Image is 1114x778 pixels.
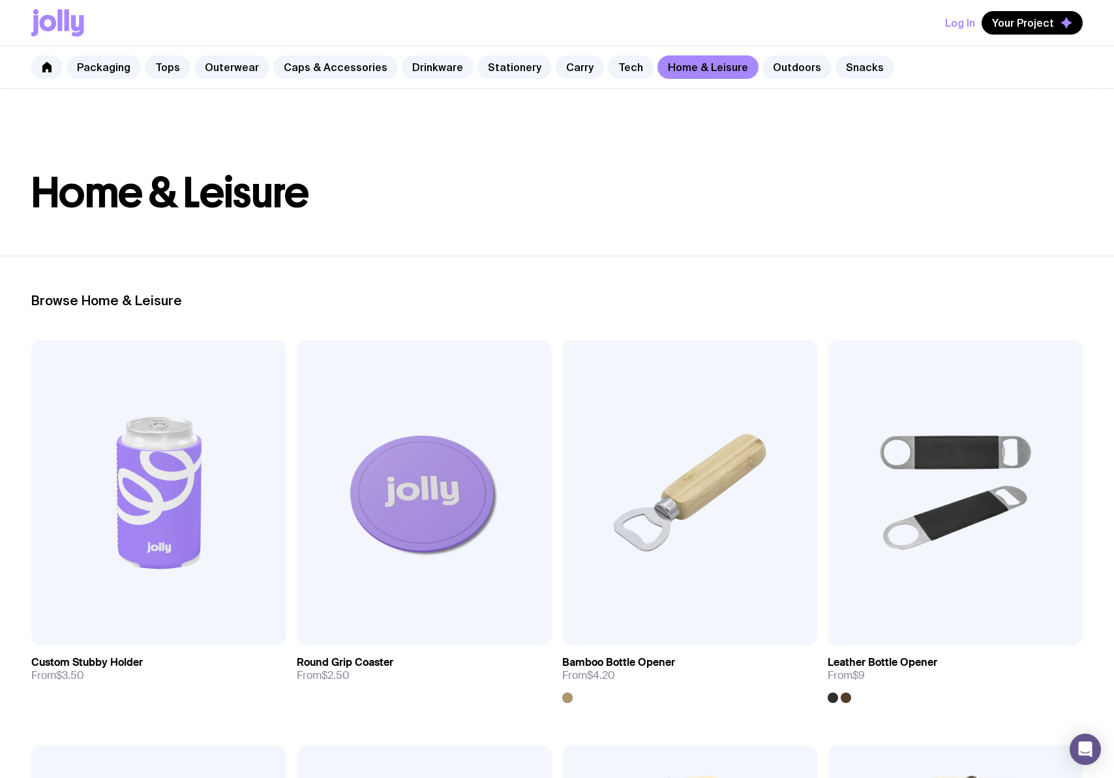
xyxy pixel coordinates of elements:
[852,668,865,682] span: $9
[477,55,552,79] a: Stationery
[194,55,269,79] a: Outerwear
[402,55,474,79] a: Drinkware
[828,656,937,669] h3: Leather Bottle Opener
[608,55,654,79] a: Tech
[828,669,865,682] span: From
[297,656,393,669] h3: Round Grip Coaster
[1070,734,1101,765] div: Open Intercom Messenger
[762,55,832,79] a: Outdoors
[587,668,615,682] span: $4.20
[828,646,1083,703] a: Leather Bottle OpenerFrom$9
[297,646,552,693] a: Round Grip CoasterFrom$2.50
[556,55,604,79] a: Carry
[67,55,141,79] a: Packaging
[56,668,84,682] span: $3.50
[31,293,1083,308] h2: Browse Home & Leisure
[31,172,1083,214] h1: Home & Leisure
[945,11,975,35] button: Log In
[322,668,350,682] span: $2.50
[31,669,84,682] span: From
[657,55,759,79] a: Home & Leisure
[562,669,615,682] span: From
[273,55,398,79] a: Caps & Accessories
[562,646,817,703] a: Bamboo Bottle OpenerFrom$4.20
[992,16,1054,29] span: Your Project
[31,646,286,693] a: Custom Stubby HolderFrom$3.50
[835,55,894,79] a: Snacks
[297,669,350,682] span: From
[145,55,190,79] a: Tops
[982,11,1083,35] button: Your Project
[562,656,675,669] h3: Bamboo Bottle Opener
[31,656,143,669] h3: Custom Stubby Holder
